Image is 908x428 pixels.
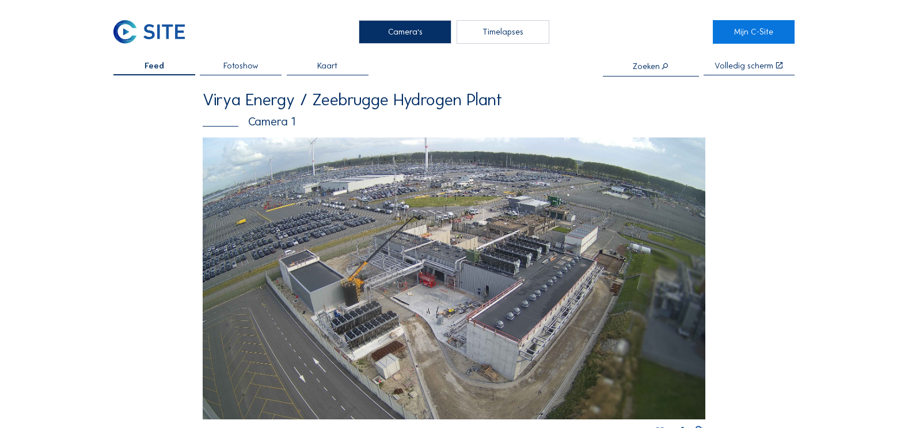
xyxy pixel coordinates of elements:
span: Fotoshow [223,62,259,70]
a: C-SITE Logo [113,20,195,44]
img: Image [203,137,705,420]
img: C-SITE Logo [113,20,185,44]
span: Feed [145,62,164,70]
span: Kaart [317,62,337,70]
a: Mijn C-Site [713,20,795,44]
div: Camera's [359,20,451,44]
div: Camera 1 [203,116,705,127]
div: Timelapses [457,20,549,44]
div: Volledig scherm [715,62,773,70]
div: Virya Energy / Zeebrugge Hydrogen Plant [203,91,705,108]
